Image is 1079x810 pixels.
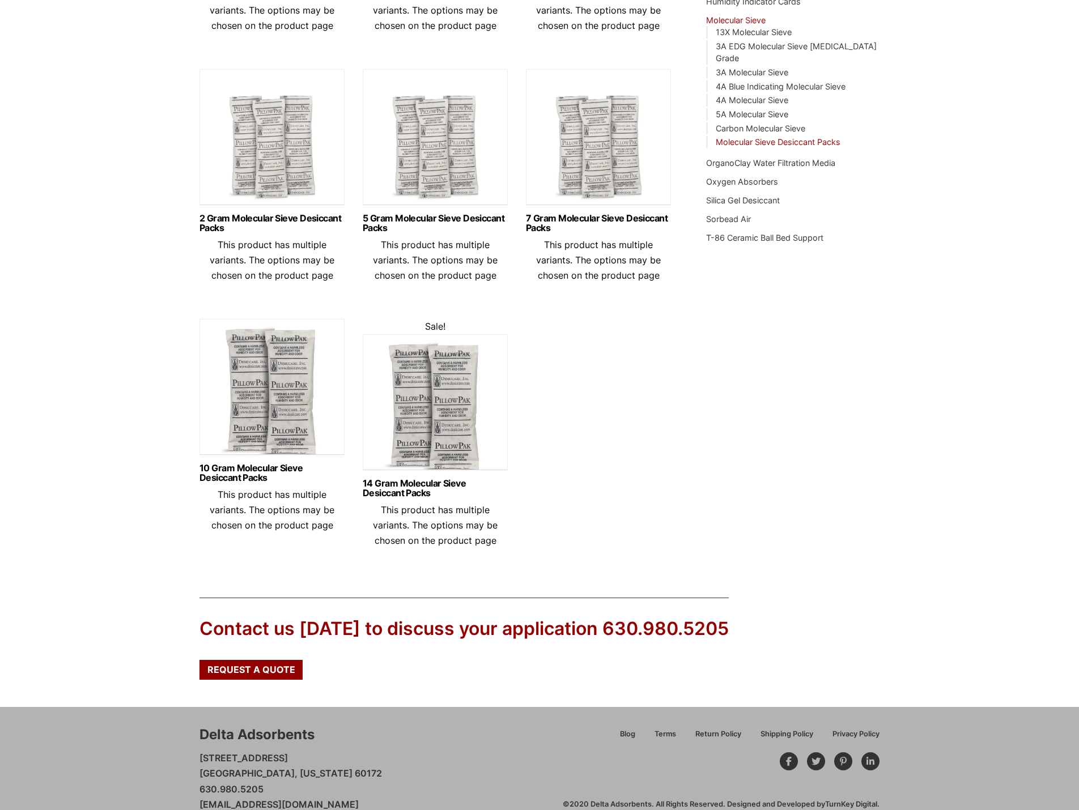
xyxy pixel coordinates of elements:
[706,177,778,186] a: Oxygen Absorbers
[825,800,877,808] a: TurnKey Digital
[207,665,295,674] span: Request a Quote
[716,27,792,37] a: 13X Molecular Sieve
[751,728,823,748] a: Shipping Policy
[832,731,880,738] span: Privacy Policy
[645,728,686,748] a: Terms
[199,799,359,810] a: [EMAIL_ADDRESS][DOMAIN_NAME]
[199,725,315,744] div: Delta Adsorbents
[706,15,766,25] a: Molecular Sieve
[363,214,508,233] a: 5 Gram Molecular Sieve Desiccant Packs
[823,728,880,748] a: Privacy Policy
[695,731,741,738] span: Return Policy
[716,95,788,105] a: 4A Molecular Sieve
[706,158,835,168] a: OrganoClay Water Filtration Media
[706,233,823,242] a: T-86 Ceramic Ball Bed Support
[199,616,729,642] div: Contact us [DATE] to discuss your application 630.980.5205
[716,82,846,91] a: 4A Blue Indicating Molecular Sieve
[706,214,751,224] a: Sorbead Air
[563,799,880,809] div: ©2020 Delta Adsorbents. All Rights Reserved. Designed and Developed by .
[620,731,635,738] span: Blog
[686,728,751,748] a: Return Policy
[526,214,671,233] a: 7 Gram Molecular Sieve Desiccant Packs
[706,195,780,205] a: Silica Gel Desiccant
[425,321,445,332] span: Sale!
[210,239,334,281] span: This product has multiple variants. The options may be chosen on the product page
[373,239,498,281] span: This product has multiple variants. The options may be chosen on the product page
[655,731,676,738] span: Terms
[199,214,345,233] a: 2 Gram Molecular Sieve Desiccant Packs
[536,239,661,281] span: This product has multiple variants. The options may be chosen on the product page
[716,67,788,77] a: 3A Molecular Sieve
[716,137,840,147] a: Molecular Sieve Desiccant Packs
[373,504,498,546] span: This product has multiple variants. The options may be chosen on the product page
[716,123,805,133] a: Carbon Molecular Sieve
[199,463,345,483] a: 10 Gram Molecular Sieve Desiccant Packs
[210,489,334,531] span: This product has multiple variants. The options may be chosen on the product page
[199,660,303,679] a: Request a Quote
[716,41,877,63] a: 3A EDG Molecular Sieve [MEDICAL_DATA] Grade
[363,479,508,498] a: 14 Gram Molecular Sieve Desiccant Packs
[610,728,645,748] a: Blog
[761,731,813,738] span: Shipping Policy
[716,109,788,119] a: 5A Molecular Sieve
